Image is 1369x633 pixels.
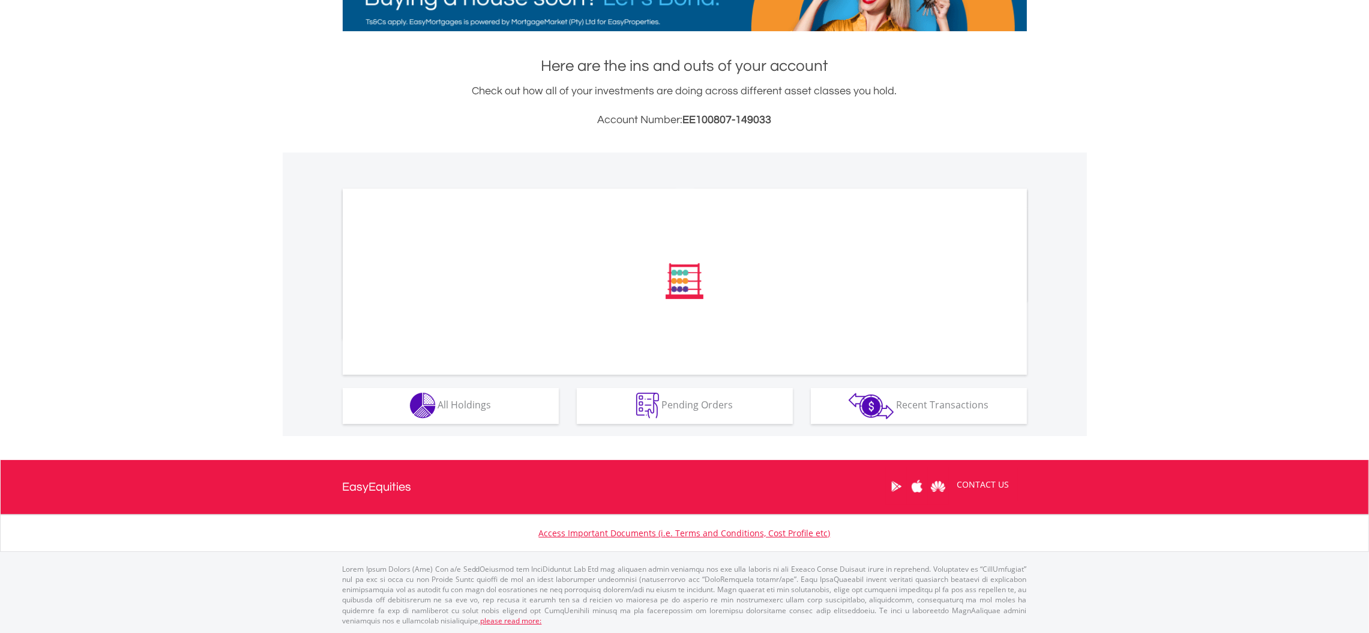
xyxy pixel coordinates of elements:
a: Access Important Documents (i.e. Terms and Conditions, Cost Profile etc) [539,527,831,539]
a: CONTACT US [949,468,1018,501]
img: pending_instructions-wht.png [636,393,659,419]
button: Pending Orders [577,388,793,424]
span: All Holdings [438,398,492,411]
span: Pending Orders [661,398,733,411]
h3: Account Number: [343,112,1027,129]
span: EE100807-149033 [683,114,772,126]
img: holdings-wht.png [410,393,436,419]
div: Check out how all of your investments are doing across different asset classes you hold. [343,83,1027,129]
h1: Here are the ins and outs of your account [343,55,1027,77]
a: Huawei [928,468,949,505]
a: EasyEquities [343,460,412,514]
button: All Holdings [343,388,559,424]
a: Google Play [886,468,907,505]
img: transactions-zar-wht.png [849,393,894,419]
a: Apple [907,468,928,505]
button: Recent Transactions [811,388,1027,424]
a: please read more: [481,616,542,626]
p: Lorem Ipsum Dolors (Ame) Con a/e SeddOeiusmod tem InciDiduntut Lab Etd mag aliquaen admin veniamq... [343,564,1027,626]
span: Recent Transactions [896,398,988,411]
